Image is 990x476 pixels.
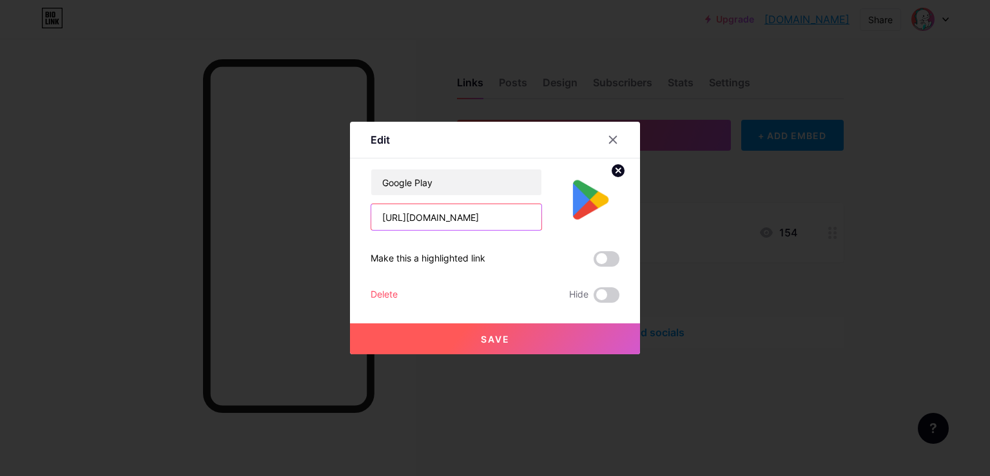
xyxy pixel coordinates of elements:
div: Make this a highlighted link [371,251,485,267]
button: Save [350,323,640,354]
span: Hide [569,287,588,303]
div: Delete [371,287,398,303]
div: Edit [371,132,390,148]
input: URL [371,204,541,230]
span: Save [481,334,510,345]
img: link_thumbnail [558,169,619,231]
input: Title [371,169,541,195]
